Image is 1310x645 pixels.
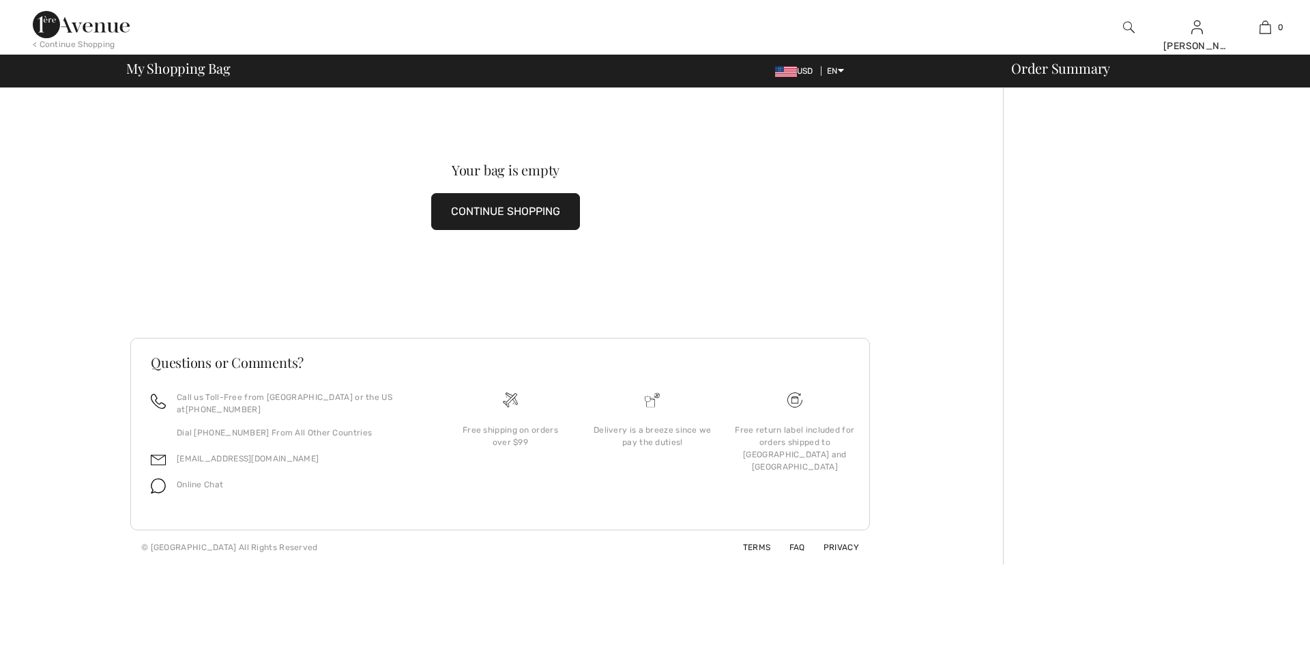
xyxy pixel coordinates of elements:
img: Delivery is a breeze since we pay the duties! [645,392,660,407]
div: Order Summary [995,61,1302,75]
p: Dial [PHONE_NUMBER] From All Other Countries [177,427,423,439]
img: call [151,394,166,409]
p: Call us Toll-Free from [GEOGRAPHIC_DATA] or the US at [177,391,423,416]
iframe: Opens a widget where you can chat to one of our agents [1223,604,1296,638]
span: My Shopping Bag [126,61,231,75]
div: < Continue Shopping [33,38,115,51]
img: 1ère Avenue [33,11,130,38]
span: Online Chat [177,480,223,489]
div: Free shipping on orders over $99 [450,424,570,448]
span: USD [775,66,819,76]
h3: Questions or Comments? [151,356,849,369]
img: My Bag [1260,19,1271,35]
a: Terms [727,543,771,552]
a: Sign In [1191,20,1203,33]
div: Delivery is a breeze since we pay the duties! [592,424,712,448]
button: CONTINUE SHOPPING [431,193,580,230]
img: My Info [1191,19,1203,35]
a: 0 [1232,19,1298,35]
span: 0 [1278,21,1283,33]
a: [PHONE_NUMBER] [186,405,261,414]
div: Your bag is empty [168,163,843,177]
a: FAQ [773,543,805,552]
img: Free shipping on orders over $99 [503,392,518,407]
a: Privacy [807,543,859,552]
div: © [GEOGRAPHIC_DATA] All Rights Reserved [141,541,318,554]
div: [PERSON_NAME] [1163,39,1230,53]
img: Free shipping on orders over $99 [787,392,802,407]
img: search the website [1123,19,1135,35]
img: US Dollar [775,66,797,77]
a: [EMAIL_ADDRESS][DOMAIN_NAME] [177,454,319,463]
span: EN [827,66,844,76]
img: chat [151,478,166,493]
div: Free return label included for orders shipped to [GEOGRAPHIC_DATA] and [GEOGRAPHIC_DATA] [735,424,855,473]
img: email [151,453,166,468]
